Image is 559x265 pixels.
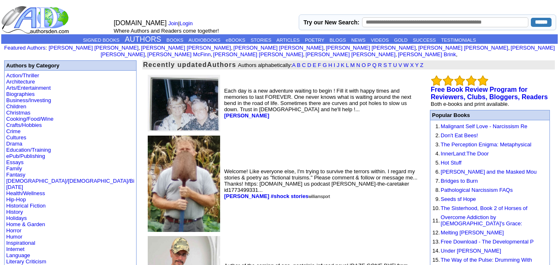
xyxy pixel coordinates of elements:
a: W [403,62,408,68]
img: bigemptystars.png [466,75,477,86]
a: Action/Thriller [6,72,39,79]
a: Humor [6,234,22,240]
font: 1. [435,123,440,129]
a: [PERSON_NAME] [PERSON_NAME] [48,45,138,51]
a: Essays [6,159,24,165]
a: The Way of the Pulse: Drumming With [441,257,532,263]
a: POETRY [305,38,324,43]
a: R [378,62,381,68]
font: [DOMAIN_NAME] [114,19,167,26]
font: , , , , , , , , , , [48,45,555,57]
a: Don't Eat Bees! [441,132,478,138]
a: Children [6,103,26,110]
font: i [397,53,398,57]
b: Authors by Category [6,62,60,69]
font: Both e-books and print available. [431,101,509,107]
font: 9. [435,196,440,202]
font: 14. [432,248,440,254]
a: Health/Wellness [6,190,45,196]
a: [PERSON_NAME] [PERSON_NAME] [418,45,508,51]
font: 5. [435,160,440,166]
font: i [212,53,213,57]
img: bigemptystars.png [454,75,465,86]
a: Holidays [6,215,27,221]
a: Christmas [6,110,31,116]
a: C [302,62,306,68]
a: P [367,62,371,68]
a: Drama [6,141,22,147]
font: 8. [435,187,440,193]
a: [PERSON_NAME] Brink [398,51,456,57]
a: G [323,62,327,68]
a: Internet [6,246,24,252]
a: Q [372,62,377,68]
a: [DEMOGRAPHIC_DATA]/[DEMOGRAPHIC_DATA]/Bi [6,178,134,184]
font: williamsport [308,194,330,199]
img: logo_ad.gif [1,5,71,34]
a: ARTICLES [276,38,300,43]
img: bigemptystars.png [431,75,442,86]
a: BOOKS [166,38,183,43]
img: 165562.jpg [148,136,220,232]
font: 13. [432,239,440,245]
font: 12. [432,229,440,236]
a: Biographies [6,91,35,97]
a: T [389,62,392,68]
a: Seeds sf Hope [441,196,476,202]
a: Crime [6,128,21,134]
a: S [384,62,387,68]
a: The Sisterhood, Book 2 of Horses of [441,205,528,211]
font: 15. [432,257,440,263]
b: Free Book Review Program for Reviewers, Clubs, Bloggers, Readers [431,86,548,100]
img: 26416.jpg [148,75,220,131]
font: 10. [432,205,440,211]
a: F [318,62,321,68]
a: Free Download - The Developmental P [441,239,534,245]
a: K [341,62,345,68]
a: Login [180,20,193,26]
a: N [356,62,360,68]
a: STORIES [251,38,271,43]
a: ePub/Publishing [6,153,45,159]
font: Authors alphabetically: [238,62,423,68]
a: [PERSON_NAME] [PERSON_NAME] [213,51,303,57]
a: Z [420,62,423,68]
a: BLOGS [330,38,346,43]
a: A [292,62,295,68]
font: Popular Books [432,112,470,118]
a: AUDIOBOOKS [188,38,220,43]
a: O [362,62,366,68]
font: 4. [435,150,440,157]
a: SUCCESS [413,38,436,43]
font: 6. [435,169,440,175]
a: [PERSON_NAME] [PERSON_NAME] [141,45,231,51]
font: i [140,46,141,50]
a: Home & Garden [6,221,45,227]
a: V [398,62,402,68]
a: Featured Authors [4,45,46,51]
font: i [417,46,418,50]
a: L [346,62,349,68]
a: [PERSON_NAME] [224,112,269,119]
font: Welcome! Like everyone else, I'm trying to survive the terrors within. I regard my stories & poet... [224,168,417,199]
a: Melting [PERSON_NAME] [441,229,504,236]
a: AUTHORS [125,35,161,43]
font: i [325,46,326,50]
a: History [6,209,23,215]
a: X [410,62,414,68]
a: Cultures [6,134,26,141]
a: Cooking/Food/Wine [6,116,53,122]
a: Family [6,165,22,172]
a: E [313,62,317,68]
img: bigemptystars.png [477,75,488,86]
a: Historical Fiction [6,203,46,209]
